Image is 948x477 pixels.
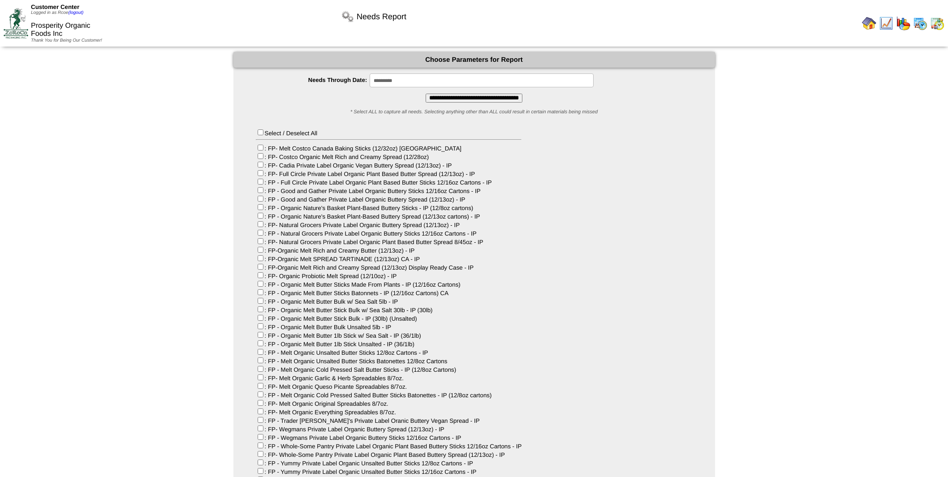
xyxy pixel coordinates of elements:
[31,38,102,43] span: Thank You for Being Our Customer!
[31,22,90,38] span: Prosperity Organic Foods Inc
[233,109,715,115] div: * Select ALL to capture all needs. Selecting anything other than ALL could result in certain mate...
[31,4,79,10] span: Customer Center
[357,12,406,21] span: Needs Report
[31,10,83,15] span: Logged in as Rcoe
[340,9,355,24] img: workflow.png
[930,16,944,30] img: calendarinout.gif
[879,16,893,30] img: line_graph.gif
[251,77,370,83] label: Needs Through Date:
[913,16,927,30] img: calendarprod.gif
[862,16,876,30] img: home.gif
[896,16,910,30] img: graph.gif
[233,52,715,68] div: Choose Parameters for Report
[68,10,83,15] a: (logout)
[4,8,28,38] img: ZoRoCo_Logo(Green%26Foil)%20jpg.webp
